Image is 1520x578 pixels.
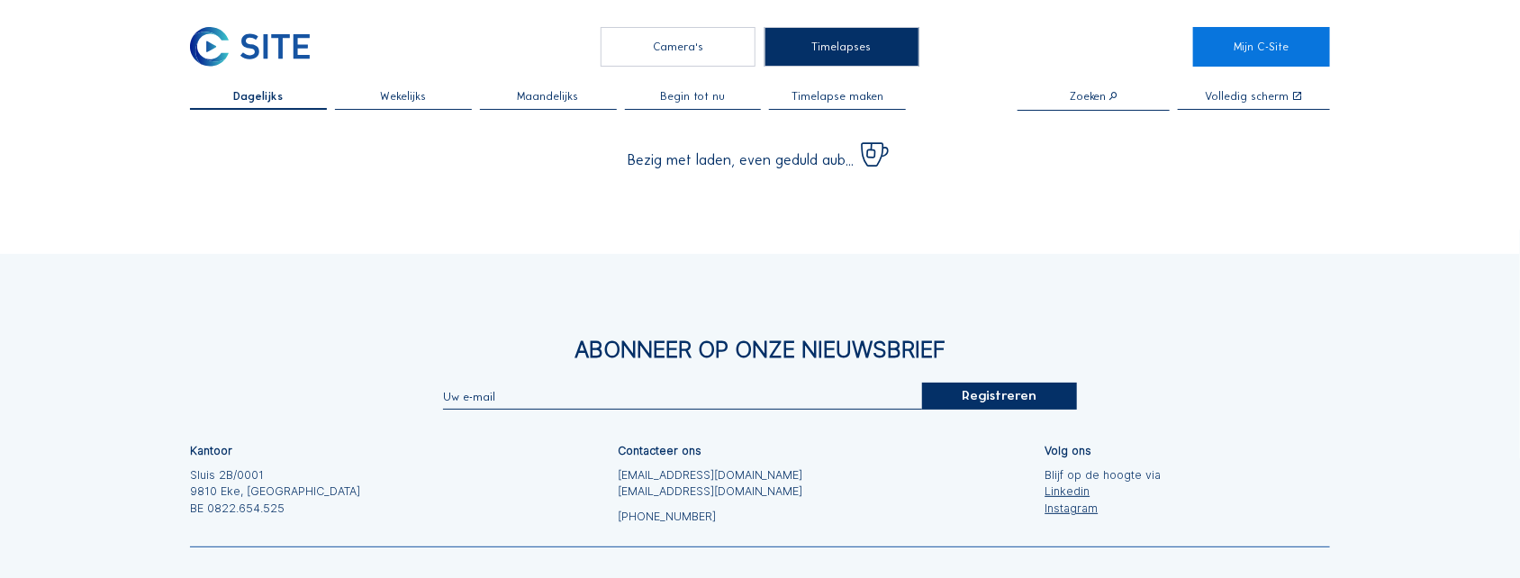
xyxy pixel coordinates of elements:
span: Dagelijks [233,91,283,103]
a: C-SITE Logo [190,27,327,67]
span: Bezig met laden, even geduld aub... [628,153,854,167]
div: Abonneer op onze nieuwsbrief [190,339,1330,361]
div: Contacteer ons [618,446,701,457]
a: [EMAIL_ADDRESS][DOMAIN_NAME] [618,467,803,484]
a: Mijn C-Site [1193,27,1330,67]
input: Uw e-mail [443,391,922,404]
div: Kantoor [190,446,232,457]
span: Wekelijks [380,91,426,103]
div: Camera's [601,27,755,67]
a: [EMAIL_ADDRESS][DOMAIN_NAME] [618,483,803,501]
span: Timelapse maken [792,91,883,103]
a: Instagram [1045,501,1162,518]
span: Begin tot nu [660,91,725,103]
span: Maandelijks [518,91,579,103]
div: Volledig scherm [1205,91,1289,103]
a: Linkedin [1045,483,1162,501]
div: Registreren [922,383,1077,410]
img: C-SITE Logo [190,27,310,67]
div: Volg ons [1045,446,1092,457]
div: Timelapses [765,27,919,67]
div: Blijf op de hoogte via [1045,467,1162,518]
div: Sluis 2B/0001 9810 Eke, [GEOGRAPHIC_DATA] BE 0822.654.525 [190,467,360,518]
a: [PHONE_NUMBER] [618,509,803,526]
